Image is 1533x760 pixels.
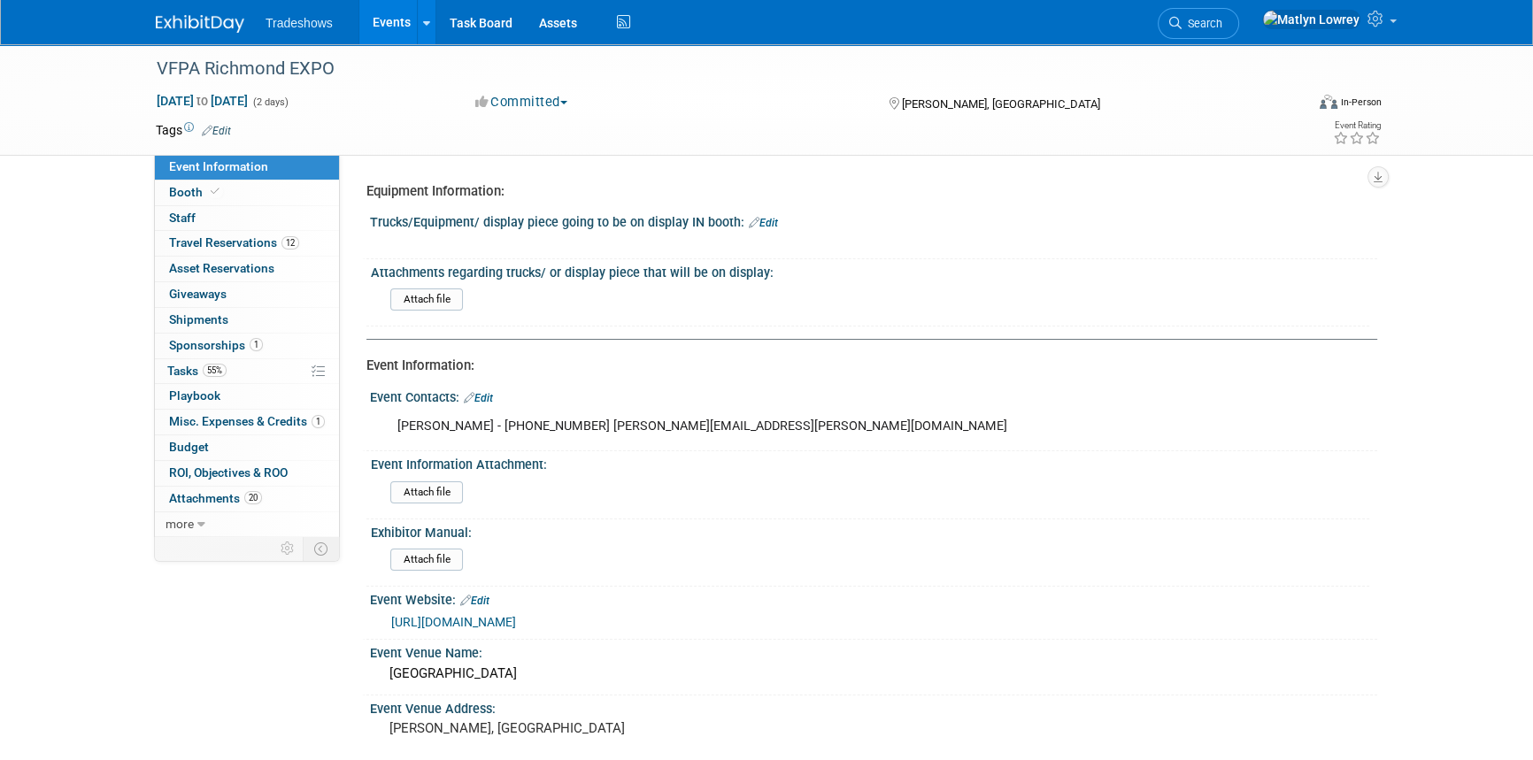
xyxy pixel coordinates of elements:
i: Booth reservation complete [211,187,220,196]
span: Giveaways [169,287,227,301]
span: 55% [203,364,227,377]
td: Tags [156,121,231,139]
td: Toggle Event Tabs [304,537,340,560]
span: Sponsorships [169,338,263,352]
img: Format-Inperson.png [1320,95,1337,109]
a: Misc. Expenses & Credits1 [155,410,339,434]
span: Tradeshows [266,16,333,30]
pre: [PERSON_NAME], [GEOGRAPHIC_DATA] [389,720,770,736]
span: Playbook [169,388,220,403]
a: Asset Reservations [155,257,339,281]
span: Asset Reservations [169,261,274,275]
a: Attachments20 [155,487,339,511]
div: Equipment Information: [366,182,1364,201]
div: Event Contacts: [370,384,1377,407]
span: ROI, Objectives & ROO [169,465,288,480]
span: Travel Reservations [169,235,299,249]
span: Search [1182,17,1222,30]
span: to [194,94,211,108]
img: Matlyn Lowrey [1262,10,1360,29]
a: Staff [155,206,339,231]
div: Event Information Attachment: [371,451,1369,473]
div: Event Website: [370,587,1377,610]
div: In-Person [1340,96,1382,109]
div: VFPA Richmond EXPO [150,53,1277,85]
div: Event Format [1199,92,1382,119]
span: Tasks [167,364,227,378]
div: Trucks/Equipment/ display piece going to be on display IN booth: [370,209,1377,232]
a: more [155,512,339,537]
span: [PERSON_NAME], [GEOGRAPHIC_DATA] [901,97,1099,111]
span: [DATE] [DATE] [156,93,249,109]
img: ExhibitDay [156,15,244,33]
a: Playbook [155,384,339,409]
td: Personalize Event Tab Strip [273,537,304,560]
span: Booth [169,185,223,199]
div: Attachments regarding trucks/ or display piece that will be on display: [371,259,1369,281]
a: [URL][DOMAIN_NAME] [391,615,516,629]
a: Edit [202,125,231,137]
a: Travel Reservations12 [155,231,339,256]
span: (2 days) [251,96,289,108]
span: 20 [244,491,262,504]
a: Giveaways [155,282,339,307]
span: 1 [250,338,263,351]
span: Shipments [169,312,228,326]
span: Attachments [169,491,262,505]
a: Edit [464,392,493,404]
a: Event Information [155,155,339,180]
span: Event Information [169,159,268,173]
span: 1 [312,415,325,428]
a: Edit [749,217,778,229]
a: Budget [155,435,339,460]
span: Staff [169,211,196,225]
div: Event Information: [366,357,1364,375]
div: [GEOGRAPHIC_DATA] [383,660,1364,687]
span: 12 [281,236,299,249]
div: Event Rating [1333,121,1381,130]
div: Exhibitor Manual: [371,519,1369,541]
div: Event Venue Name: [370,640,1377,662]
span: Budget [169,440,209,454]
a: Tasks55% [155,359,339,384]
a: ROI, Objectives & ROO [155,461,339,486]
button: Committed [469,93,574,111]
a: Shipments [155,308,339,333]
a: Booth [155,180,339,205]
a: Search [1158,8,1239,39]
a: Edit [460,595,489,607]
span: more [166,517,194,531]
div: [PERSON_NAME] - [PHONE_NUMBER] [PERSON_NAME][EMAIL_ADDRESS][PERSON_NAME][DOMAIN_NAME] [385,409,1182,444]
div: Event Venue Address: [370,695,1377,718]
a: Sponsorships1 [155,334,339,358]
span: Misc. Expenses & Credits [169,414,325,428]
